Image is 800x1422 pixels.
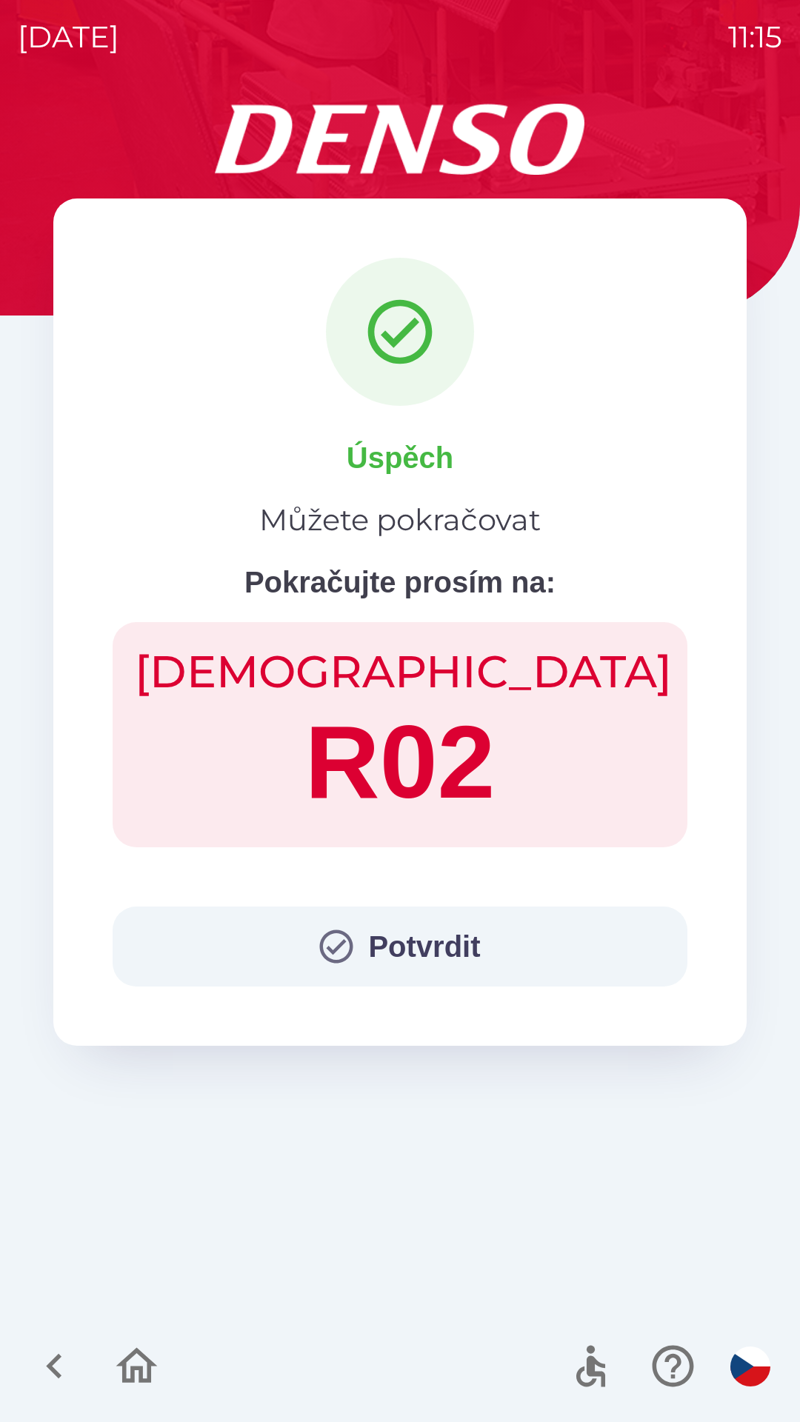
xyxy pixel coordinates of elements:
button: Potvrdit [113,907,687,987]
p: 11:15 [728,15,782,59]
p: Můžete pokračovat [259,498,541,542]
p: [DATE] [18,15,119,59]
h2: [DEMOGRAPHIC_DATA] [135,644,665,699]
img: Logo [53,104,747,175]
p: Úspěch [347,435,454,480]
p: Pokračujte prosím na: [244,560,556,604]
h1: R02 [135,699,665,825]
img: cs flag [730,1346,770,1386]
